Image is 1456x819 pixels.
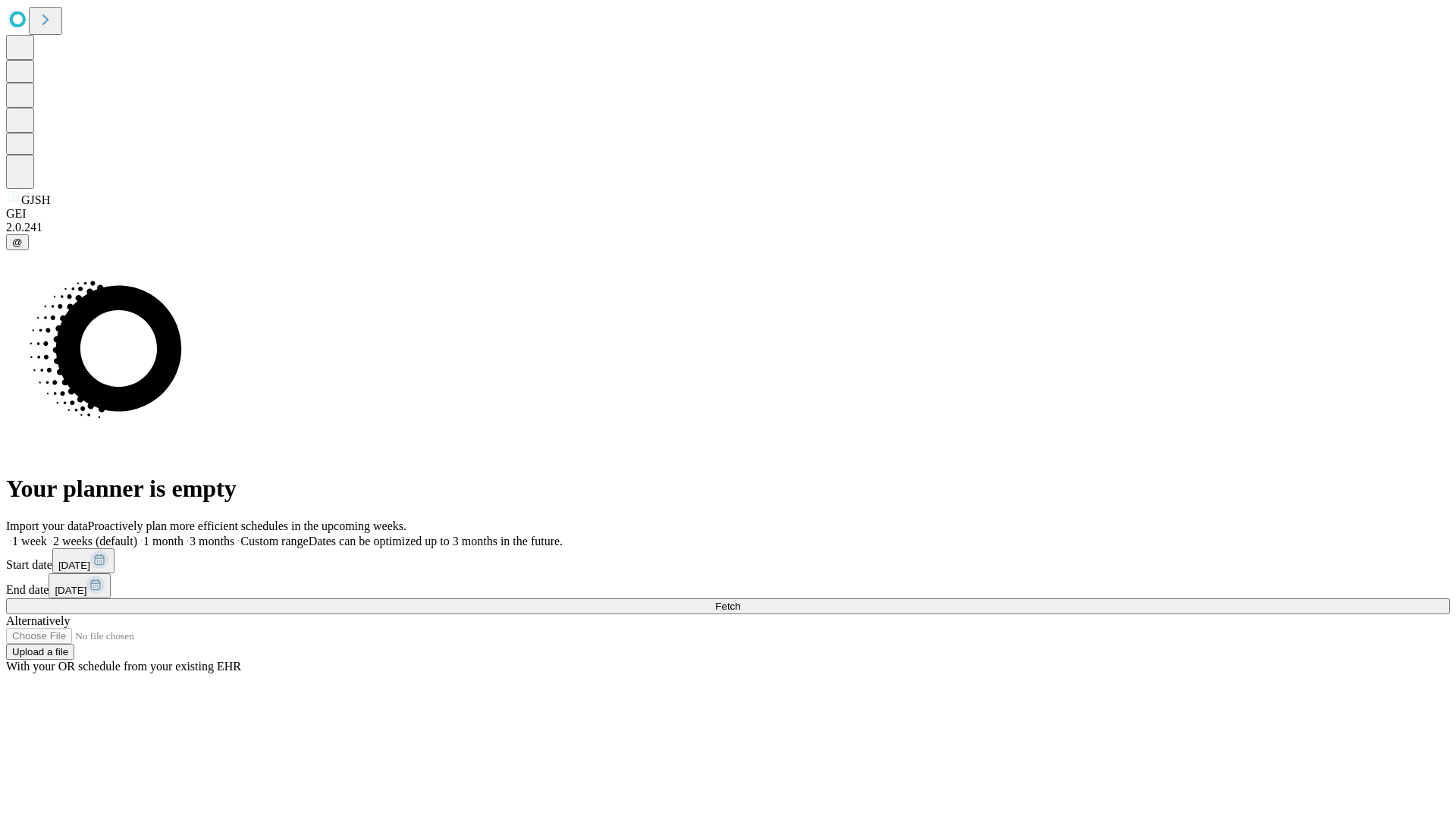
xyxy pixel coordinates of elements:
button: @ [6,234,29,250]
span: 1 week [12,535,47,548]
span: Dates can be optimized up to 3 months in the future. [309,535,563,548]
span: Custom range [240,535,308,548]
span: Import your data [6,519,88,532]
span: 2 weeks (default) [53,535,137,548]
button: [DATE] [52,548,115,573]
span: [DATE] [58,560,90,571]
div: End date [6,573,1450,598]
button: Fetch [6,598,1450,614]
span: Fetch [715,601,740,612]
div: GEI [6,207,1450,221]
div: 2.0.241 [6,221,1450,234]
span: Proactively plan more efficient schedules in the upcoming weeks. [88,519,406,532]
button: [DATE] [49,573,111,598]
span: @ [12,237,23,248]
span: Alternatively [6,614,70,627]
span: GJSH [21,193,50,206]
h1: Your planner is empty [6,475,1450,503]
span: With your OR schedule from your existing EHR [6,660,241,673]
button: Upload a file [6,644,74,660]
div: Start date [6,548,1450,573]
span: 3 months [190,535,234,548]
span: 1 month [143,535,184,548]
span: [DATE] [55,585,86,596]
